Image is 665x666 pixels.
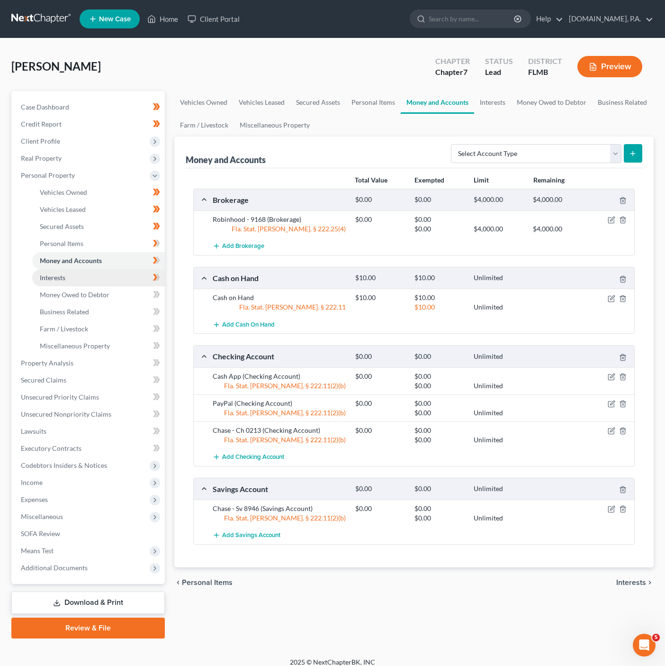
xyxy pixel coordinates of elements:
a: Unsecured Priority Claims [13,389,165,406]
div: $0.00 [410,195,469,204]
i: chevron_right [646,579,654,586]
a: Help [531,10,563,27]
a: Review & File [11,618,165,639]
div: Fla. Stat. [PERSON_NAME]. § 222.11(2)(b) [208,408,350,418]
span: New Case [99,16,131,23]
span: Unsecured Priority Claims [21,393,99,401]
a: Interests [32,269,165,286]
span: Add Checking Account [222,453,284,461]
button: chevron_left Personal Items [174,579,233,586]
strong: Remaining [533,176,565,184]
div: $0.00 [410,399,469,408]
a: Download & Print [11,592,165,614]
span: 5 [652,634,660,641]
div: Chase - Ch 0213 (Checking Account) [208,426,350,435]
span: SOFA Review [21,529,60,538]
div: $10.00 [410,302,469,312]
div: Robinhood - 9168 (Brokerage) [208,215,350,224]
span: Personal Items [40,239,83,247]
div: District [528,56,562,67]
div: Money and Accounts [186,154,266,165]
div: Fla. Stat. [PERSON_NAME]. § 222.11(2)(b) [208,513,350,523]
div: $0.00 [410,408,469,418]
span: Vehicles Owned [40,188,87,196]
div: $0.00 [410,381,469,391]
span: Money Owed to Debtor [40,291,109,299]
div: $0.00 [350,372,410,381]
span: Vehicles Leased [40,205,86,213]
a: Secured Assets [290,91,346,114]
div: $10.00 [350,274,410,283]
div: Chapter [435,56,470,67]
div: Cash on Hand [208,293,350,302]
span: Credit Report [21,120,62,128]
a: Secured Assets [32,218,165,235]
button: Add Cash on Hand [213,316,275,333]
span: Means Test [21,547,54,555]
span: Personal Property [21,171,75,179]
span: Executory Contracts [21,444,81,452]
div: $10.00 [350,293,410,302]
div: $4,000.00 [469,195,528,204]
span: 7 [463,67,467,76]
div: Unlimited [469,352,528,361]
a: Lawsuits [13,423,165,440]
a: Money and Accounts [32,252,165,269]
a: Executory Contracts [13,440,165,457]
a: Unsecured Nonpriority Claims [13,406,165,423]
div: Fla. Stat. [PERSON_NAME]. § 222.25(4) [208,224,350,234]
a: SOFA Review [13,525,165,542]
div: $4,000.00 [528,195,587,204]
div: Fla. Stat. [PERSON_NAME]. § 222.11 [208,302,350,312]
div: Unlimited [469,435,528,445]
a: Business Related [592,91,653,114]
span: Add Cash on Hand [222,321,275,328]
span: Interests [616,579,646,586]
div: $0.00 [350,399,410,408]
button: Preview [577,56,642,77]
div: $0.00 [350,504,410,513]
div: $0.00 [350,484,410,493]
a: Vehicles Leased [32,201,165,218]
span: Add Brokerage [222,243,264,250]
a: Credit Report [13,116,165,133]
div: $0.00 [350,215,410,224]
a: Money Owed to Debtor [511,91,592,114]
span: Client Profile [21,137,60,145]
div: $0.00 [350,426,410,435]
button: Add Brokerage [213,237,264,255]
i: chevron_left [174,579,182,586]
div: Cash App (Checking Account) [208,372,350,381]
button: Interests chevron_right [616,579,654,586]
span: [PERSON_NAME] [11,59,101,73]
a: Money and Accounts [401,91,474,114]
div: Unlimited [469,408,528,418]
div: Checking Account [208,351,350,361]
div: Unlimited [469,274,528,283]
div: Fla. Stat. [PERSON_NAME]. § 222.11(2)(b) [208,381,350,391]
span: Lawsuits [21,427,46,435]
div: Lead [485,67,513,78]
span: Personal Items [182,579,233,586]
a: Home [143,10,183,27]
a: Vehicles Leased [233,91,290,114]
div: Cash on Hand [208,273,350,283]
div: Unlimited [469,513,528,523]
a: Client Portal [183,10,244,27]
div: $10.00 [410,293,469,302]
span: Add Savings Account [222,532,280,539]
span: Real Property [21,154,62,162]
span: Miscellaneous [21,512,63,520]
span: Unsecured Nonpriority Claims [21,410,111,418]
div: Status [485,56,513,67]
div: $0.00 [350,352,410,361]
span: Farm / Livestock [40,325,88,333]
span: Secured Assets [40,222,84,230]
div: Chase - Sv 8946 (Savings Account) [208,504,350,513]
a: Business Related [32,303,165,320]
div: $0.00 [410,513,469,523]
div: $0.00 [410,504,469,513]
a: Vehicles Owned [174,91,233,114]
div: Unlimited [469,484,528,493]
a: Personal Items [32,235,165,252]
